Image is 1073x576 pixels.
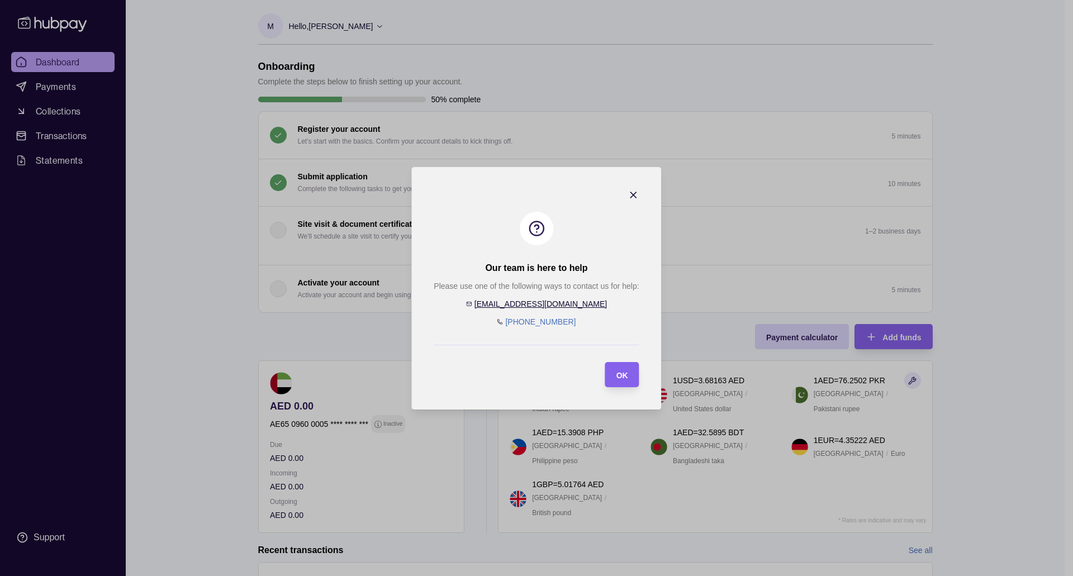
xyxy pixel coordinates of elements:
button: OK [605,362,639,387]
a: [PHONE_NUMBER] [505,317,576,326]
h2: Our team is here to help [485,262,587,274]
p: Please use one of the following ways to contact us for help: [434,280,639,292]
span: OK [616,370,628,379]
a: [EMAIL_ADDRESS][DOMAIN_NAME] [474,299,607,308]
